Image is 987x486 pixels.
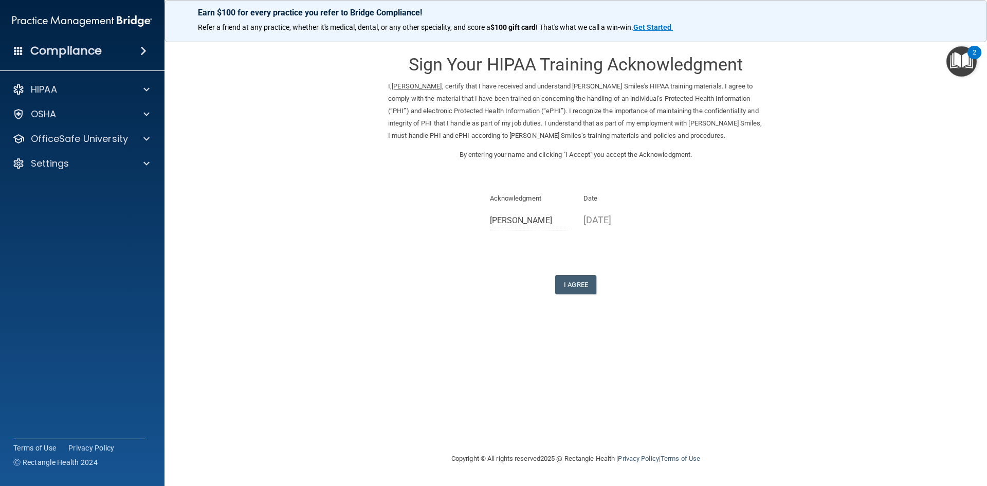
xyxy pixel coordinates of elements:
[13,457,98,467] span: Ⓒ Rectangle Health 2024
[31,83,57,96] p: HIPAA
[973,52,976,66] div: 2
[388,80,763,142] p: I, , certify that I have received and understand [PERSON_NAME] Smiles's HIPAA training materials....
[583,192,662,205] p: Date
[555,275,596,294] button: I Agree
[12,157,150,170] a: Settings
[661,455,700,462] a: Terms of Use
[633,23,673,31] a: Get Started
[12,83,150,96] a: HIPAA
[30,44,102,58] h4: Compliance
[633,23,671,31] strong: Get Started
[388,55,763,74] h3: Sign Your HIPAA Training Acknowledgment
[12,133,150,145] a: OfficeSafe University
[946,46,977,77] button: Open Resource Center, 2 new notifications
[618,455,659,462] a: Privacy Policy
[68,443,115,453] a: Privacy Policy
[13,443,56,453] a: Terms of Use
[31,133,128,145] p: OfficeSafe University
[12,11,152,31] img: PMB logo
[583,211,662,228] p: [DATE]
[12,108,150,120] a: OSHA
[388,442,763,475] div: Copyright © All rights reserved 2025 @ Rectangle Health | |
[198,23,490,31] span: Refer a friend at any practice, whether it's medical, dental, or any other speciality, and score a
[198,8,954,17] p: Earn $100 for every practice you refer to Bridge Compliance!
[388,149,763,161] p: By entering your name and clicking "I Accept" you accept the Acknowledgment.
[392,82,442,90] ins: [PERSON_NAME]
[31,157,69,170] p: Settings
[31,108,57,120] p: OSHA
[490,211,569,230] input: Full Name
[490,23,536,31] strong: $100 gift card
[536,23,633,31] span: ! That's what we call a win-win.
[490,192,569,205] p: Acknowledgment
